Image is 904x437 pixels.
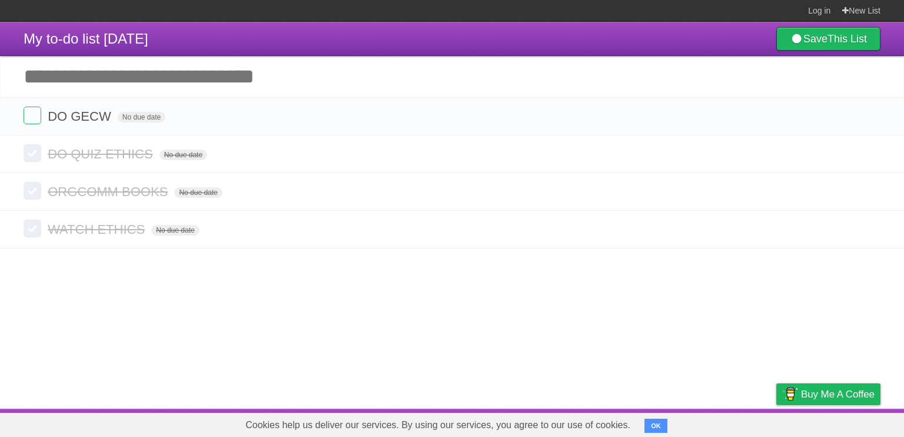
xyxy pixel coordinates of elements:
span: ORGCOMM BOOKS [48,184,171,199]
a: Privacy [761,412,792,434]
span: My to-do list [DATE] [24,31,148,47]
a: SaveThis List [776,27,880,51]
img: Buy me a coffee [782,384,798,404]
label: Done [24,144,41,162]
span: No due date [159,150,207,160]
span: Cookies help us deliver our services. By using our services, you agree to our use of cookies. [234,413,642,437]
span: No due date [118,112,165,123]
a: About [620,412,644,434]
label: Done [24,107,41,124]
a: Terms [721,412,747,434]
label: Done [24,182,41,200]
span: No due date [151,225,199,236]
a: Suggest a feature [806,412,880,434]
span: No due date [174,187,222,198]
span: DO GECW [48,109,114,124]
span: WATCH ETHICS [48,222,148,237]
button: OK [644,419,667,433]
span: DO QUIZ ETHICS [48,147,155,161]
a: Developers [659,412,706,434]
span: Buy me a coffee [801,384,875,405]
b: This List [827,33,867,45]
a: Buy me a coffee [776,383,880,405]
label: Done [24,220,41,237]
